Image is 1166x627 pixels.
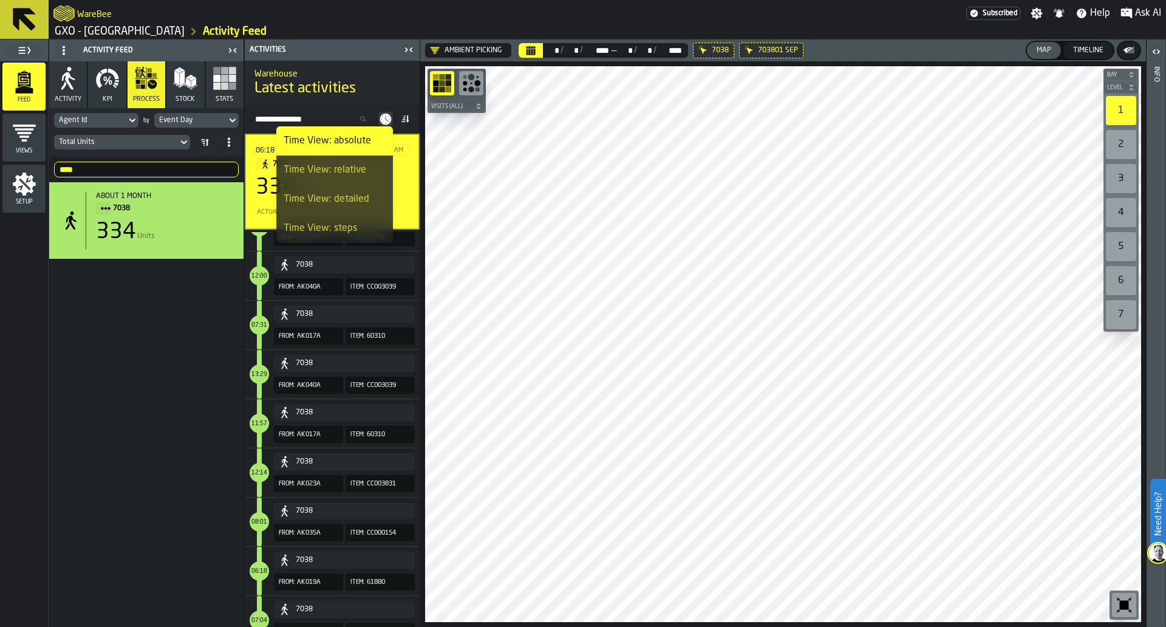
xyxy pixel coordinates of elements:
div: stat- [245,134,420,230]
div: button-toolbar-undefined [1110,591,1139,620]
li: dropdown-item [276,126,393,156]
span: Stock [176,95,195,103]
div: / [653,46,656,55]
span: Setup [2,199,46,205]
div: 1 [1106,96,1136,125]
div: Title [256,145,409,171]
div: Item [274,502,415,519]
span: AK017A [297,332,321,340]
div: From: [274,283,295,292]
div: Start: 9/1/2025, 6:18:02 AM - End: 9/1/2025, 1:47:26 PM [256,145,409,156]
div: DropdownMenuValue-eventDay [159,116,222,125]
span: 60310 [367,431,385,439]
span: counterLabel [250,414,269,433]
label: button-toggle-Close me [224,43,241,58]
span: Latest activities [254,79,356,98]
div: 6 [1106,266,1136,295]
div: button-toolbar-undefined [1103,94,1139,128]
div: From: [274,578,295,587]
div: DropdownMenuValue-agentId [59,116,121,125]
label: button-toggle-Notifications [1048,7,1070,19]
span: counterLabel [250,463,269,482]
span: timestamp: Mon Sep 01 2025 12:00:48 GMT+0100 (British Summer Time) [251,273,267,279]
span: 703801 Sep [758,46,798,55]
span: timestamp: Mon Sep 01 2025 07:04:42 GMT+0100 (British Summer Time) [251,618,267,623]
span: 60310 [367,332,385,340]
span: 7038 [113,202,224,215]
div: Item: [346,332,364,341]
button: button-Timeline [1063,42,1113,59]
div: Select date range [618,46,634,55]
div: DropdownMenuValue-TmK94kQkw9xMGbuopW5fq [430,46,502,55]
span: 7038 [712,46,729,55]
span: Units [137,232,155,241]
div: Item [274,256,415,273]
div: Activities [247,46,400,54]
div: 7038 [296,605,410,614]
div: EventTitle [245,498,420,546]
span: LegendItem [257,448,262,497]
span: 61880 [367,578,385,586]
span: AK035A [297,529,321,537]
button: button- [428,100,486,112]
label: button-toggle-Open [1148,42,1165,64]
span: Views [2,148,46,154]
button: button-7038 [274,453,415,470]
div: Time View: absolute [284,134,386,148]
span: Item: [350,530,364,536]
span: Visits (All) [429,103,472,110]
li: menu Views [2,114,46,162]
label: button-toggle-Help [1071,6,1115,21]
div: 7038 [296,310,410,318]
div: 7038 [296,457,410,466]
span: AK040A [297,283,321,291]
div: Hide filter [698,46,708,55]
div: Timeline [1068,46,1108,55]
div: EventTitle [245,301,420,349]
a: link-to-/wh/i/ae0cd702-8cb1-4091-b3be-0aee77957c79/settings/billing [966,7,1020,20]
div: DropdownMenuValue-eventDay [154,113,239,128]
div: DropdownMenuValue-uomCount [54,135,190,149]
span: Item: [350,333,364,340]
div: 334 [256,176,296,200]
div: Select date range [656,46,683,55]
span: AK019A [297,578,321,586]
div: EventTitle [245,448,420,497]
span: LegendItem [257,252,262,300]
li: menu Setup [2,165,46,213]
div: Select date range [564,46,580,55]
label: button-toggle-Toggle Full Menu [2,42,46,59]
div: Actual vs Standard [256,208,404,216]
button: button-7038 [274,355,415,372]
div: 4 [1106,198,1136,227]
header: Info [1147,39,1165,627]
span: timestamp: Mon Sep 01 2025 06:18:31 GMT+0100 (British Summer Time) [251,569,267,574]
div: DropdownMenuValue-agentId [54,113,138,128]
div: Select date range [544,46,561,55]
li: dropdown-item [276,214,393,243]
div: stat- [49,182,244,259]
div: StatList-item-Actual vs Standard [256,205,409,219]
label: button-toggle-Close me [400,43,417,57]
div: 7038 [296,507,410,515]
button: button-7038 [274,601,415,618]
span: timestamp: Mon Sep 01 2025 13:29:33 GMT+0100 (British Summer Time) [251,372,267,377]
span: process [133,95,160,103]
div: 2 [1106,130,1136,159]
div: From: [274,430,295,439]
div: Menu Subscription [966,7,1020,20]
span: Item: [350,382,364,389]
span: From: [279,333,295,340]
span: Item: [350,431,364,438]
header: Activities [245,39,420,61]
span: AK017A [297,431,321,439]
span: Ask AI [1135,6,1161,21]
div: Select date range [637,46,653,55]
span: LegendItem [257,498,262,546]
a: link-to-/wh/i/ae0cd702-8cb1-4091-b3be-0aee77957c79 [55,25,185,38]
li: dropdown-item [276,156,393,185]
div: EventTitle [245,350,420,399]
span: counterLabel [250,512,269,532]
label: Need Help? [1151,480,1165,548]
